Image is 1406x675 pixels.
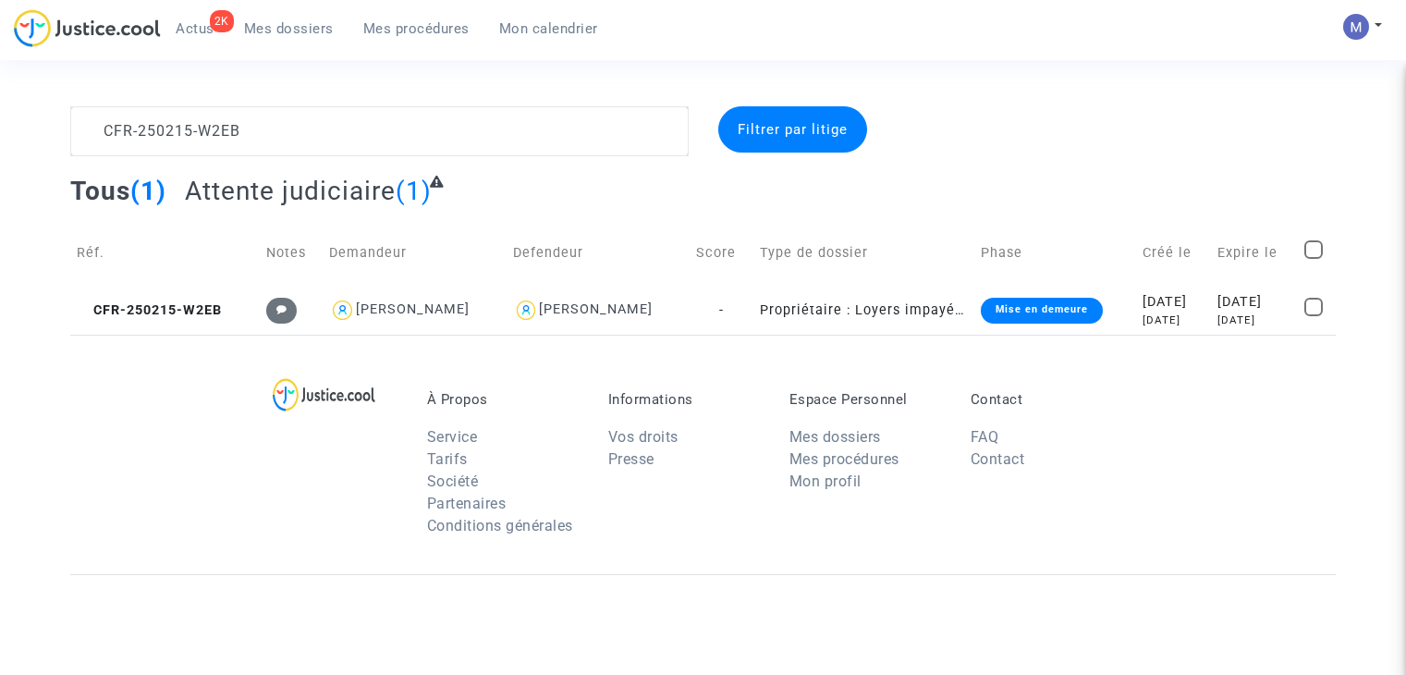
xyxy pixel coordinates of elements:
[176,20,214,37] span: Actus
[427,495,507,512] a: Partenaires
[77,302,222,318] span: CFR-250215-W2EB
[499,20,598,37] span: Mon calendrier
[427,450,468,468] a: Tarifs
[323,220,507,286] td: Demandeur
[539,301,653,317] div: [PERSON_NAME]
[427,472,479,490] a: Société
[971,391,1124,408] p: Contact
[427,517,573,534] a: Conditions générales
[260,220,323,286] td: Notes
[974,220,1136,286] td: Phase
[753,286,975,335] td: Propriétaire : Loyers impayés/Charges impayées
[789,450,899,468] a: Mes procédures
[210,10,234,32] div: 2K
[14,9,161,47] img: jc-logo.svg
[244,20,334,37] span: Mes dossiers
[753,220,975,286] td: Type de dossier
[1217,313,1292,328] div: [DATE]
[356,301,470,317] div: [PERSON_NAME]
[348,15,484,43] a: Mes procédures
[1143,292,1204,313] div: [DATE]
[1136,220,1210,286] td: Créé le
[513,297,540,324] img: icon-user.svg
[971,450,1025,468] a: Contact
[608,428,679,446] a: Vos droits
[484,15,613,43] a: Mon calendrier
[789,428,881,446] a: Mes dossiers
[971,428,999,446] a: FAQ
[396,176,432,206] span: (1)
[130,176,166,206] span: (1)
[1343,14,1369,40] img: AAcHTtesyyZjLYJxzrkRG5BOJsapQ6nO-85ChvdZAQ62n80C=s96-c
[427,391,581,408] p: À Propos
[789,472,862,490] a: Mon profil
[70,220,260,286] td: Réf.
[70,176,130,206] span: Tous
[229,15,348,43] a: Mes dossiers
[1211,220,1299,286] td: Expire le
[1143,313,1204,328] div: [DATE]
[329,297,356,324] img: icon-user.svg
[427,428,478,446] a: Service
[507,220,691,286] td: Defendeur
[789,391,943,408] p: Espace Personnel
[719,302,724,318] span: -
[185,176,396,206] span: Attente judiciaire
[608,450,654,468] a: Presse
[981,298,1103,324] div: Mise en demeure
[738,121,848,138] span: Filtrer par litige
[1217,292,1292,313] div: [DATE]
[273,378,375,411] img: logo-lg.svg
[363,20,470,37] span: Mes procédures
[161,15,229,43] a: 2KActus
[690,220,752,286] td: Score
[608,391,762,408] p: Informations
